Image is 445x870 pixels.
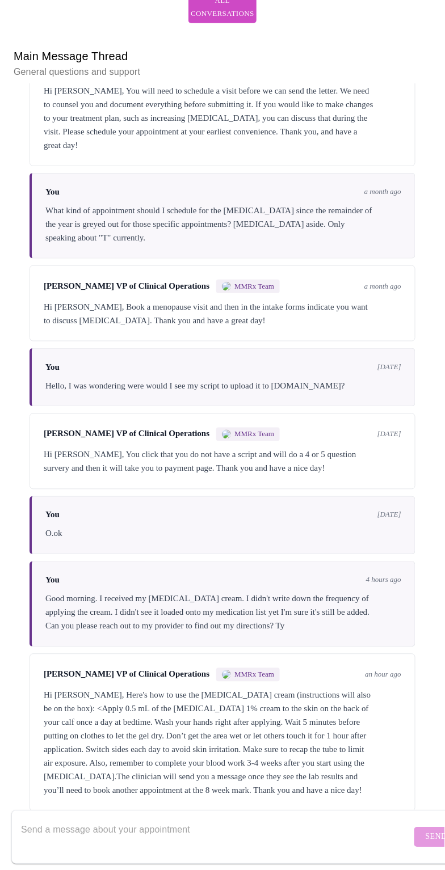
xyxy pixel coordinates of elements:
span: a month ago [364,282,401,291]
img: MMRX [222,670,231,679]
div: What kind of appointment should I schedule for the [MEDICAL_DATA] since the remainder of the year... [45,204,401,244]
span: [PERSON_NAME] VP of Clinical Operations [44,670,209,679]
span: [PERSON_NAME] VP of Clinical Operations [44,281,209,291]
div: Hi [PERSON_NAME], You click that you do not have a script and will do a 4 or 5 question survery a... [44,448,401,475]
div: Good morning. I received my [MEDICAL_DATA] cream. I didn't write down the frequency of applying t... [45,592,401,633]
span: You [45,187,60,197]
span: an hour ago [365,670,401,679]
span: You [45,576,60,585]
div: Hi [PERSON_NAME], Book a menopause visit and then in the intake forms indicate you want to discus... [44,300,401,327]
span: a month ago [364,187,401,196]
span: MMRx Team [234,670,274,679]
img: MMRX [222,430,231,439]
span: 4 hours ago [366,576,401,585]
div: Hello, I was wondering were would I see my script to upload it to [DOMAIN_NAME]? [45,379,401,392]
h6: Main Message Thread [14,47,431,65]
span: [DATE] [377,430,401,439]
span: You [45,362,60,372]
span: MMRx Team [234,430,274,439]
div: Hi [PERSON_NAME], You will need to schedule a visit before we can send the letter. We need to cou... [44,84,401,152]
span: [PERSON_NAME] VP of Clinical Operations [44,429,209,439]
p: General questions and support [14,65,431,79]
span: [DATE] [377,510,401,520]
div: O.ok [45,527,401,540]
span: MMRx Team [234,282,274,291]
span: [DATE] [377,362,401,371]
div: Hi [PERSON_NAME], Here's how to use the [MEDICAL_DATA] cream (instructions will also be on the bo... [44,689,401,797]
img: MMRX [222,282,231,291]
span: You [45,510,60,520]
